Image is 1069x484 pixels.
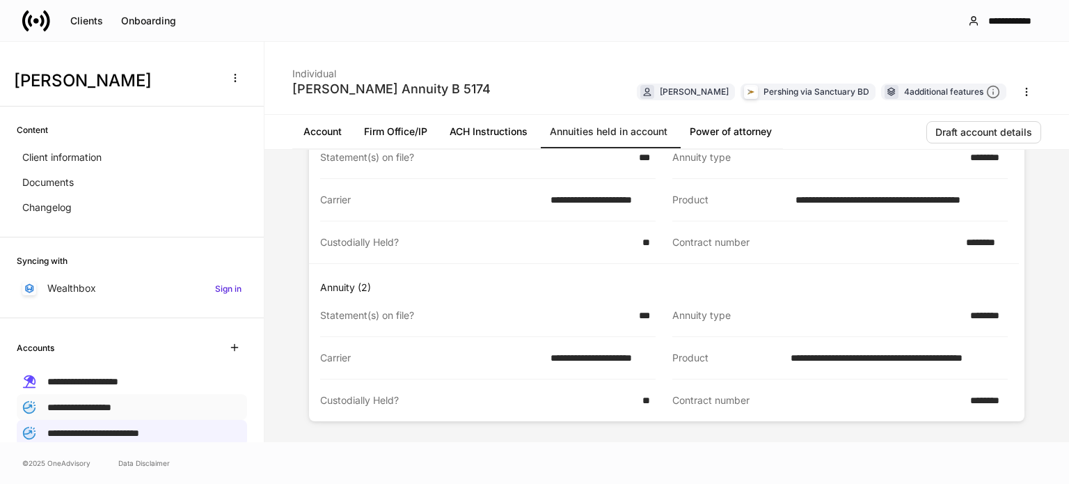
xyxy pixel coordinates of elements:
[320,150,631,164] div: Statement(s) on file?
[320,393,634,407] div: Custodially Held?
[672,193,787,207] div: Product
[672,351,782,365] div: Product
[22,201,72,214] p: Changelog
[17,341,54,354] h6: Accounts
[320,309,631,322] div: Statement(s) on file?
[320,235,634,249] div: Custodially Held?
[17,170,247,195] a: Documents
[118,458,170,469] a: Data Disclaimer
[353,115,438,148] a: Firm Office/IP
[320,351,542,365] div: Carrier
[292,81,491,97] div: [PERSON_NAME] Annuity B 5174
[904,85,1000,100] div: 4 additional features
[22,458,90,469] span: © 2025 OneAdvisory
[14,70,215,92] h3: [PERSON_NAME]
[320,193,542,207] div: Carrier
[17,254,68,267] h6: Syncing with
[672,235,958,249] div: Contract number
[17,123,48,136] h6: Content
[679,115,783,148] a: Power of attorney
[438,115,539,148] a: ACH Instructions
[672,309,962,322] div: Annuity type
[215,282,241,295] h6: Sign in
[763,85,869,98] div: Pershing via Sanctuary BD
[61,10,112,32] button: Clients
[672,150,962,164] div: Annuity type
[935,127,1032,137] div: Draft account details
[112,10,185,32] button: Onboarding
[292,115,353,148] a: Account
[539,115,679,148] a: Annuities held in account
[121,16,176,26] div: Onboarding
[660,85,729,98] div: [PERSON_NAME]
[320,281,1019,295] p: Annuity (2)
[22,175,74,189] p: Documents
[47,281,96,295] p: Wealthbox
[17,195,247,220] a: Changelog
[17,276,247,301] a: WealthboxSign in
[70,16,103,26] div: Clients
[292,58,491,81] div: Individual
[17,145,247,170] a: Client information
[672,393,962,407] div: Contract number
[22,150,102,164] p: Client information
[926,121,1041,143] button: Draft account details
